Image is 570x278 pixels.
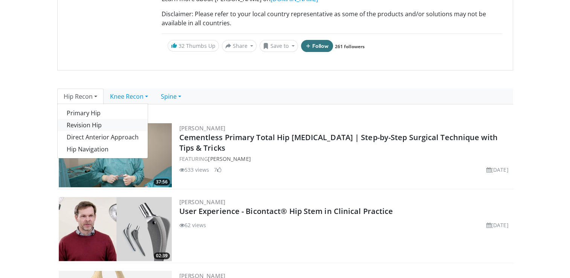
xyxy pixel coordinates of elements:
p: Disclaimer: Please refer to your local country representative as some of the products and/or solu... [162,9,502,27]
a: Cementless Primary Total Hip [MEDICAL_DATA] | Step-by-Step Surgical Technique with Tips & Tricks [179,132,498,153]
button: Save to [260,40,298,52]
a: Revision Hip [58,119,148,131]
a: Direct Anterior Approach [58,131,148,143]
li: 62 views [179,221,206,229]
span: 02:39 [154,252,170,259]
a: [PERSON_NAME] [208,155,251,162]
span: 37:56 [154,179,170,185]
li: [DATE] [486,221,509,229]
a: User Experience - Bicontact® Hip Stem in Clinical Practice [179,206,393,216]
a: [PERSON_NAME] [179,124,226,132]
li: [DATE] [486,166,509,174]
li: 533 views [179,166,209,174]
span: 32 [179,42,185,49]
a: Primary Hip [58,107,148,119]
li: 7 [214,166,222,174]
a: 02:39 [59,197,172,261]
a: 261 followers [335,43,365,50]
button: Share [222,40,257,52]
img: 0db22b30-d533-42c0-80d5-28c8f312f1a0.300x170_q85_crop-smart_upscale.jpg [59,197,172,261]
a: Hip Navigation [58,143,148,155]
div: FEATURING [179,155,512,163]
a: [PERSON_NAME] [179,198,226,206]
button: Follow [301,40,333,52]
a: Hip Recon [57,89,104,104]
a: Knee Recon [104,89,154,104]
a: Spine [154,89,188,104]
a: 32 Thumbs Up [168,40,219,52]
